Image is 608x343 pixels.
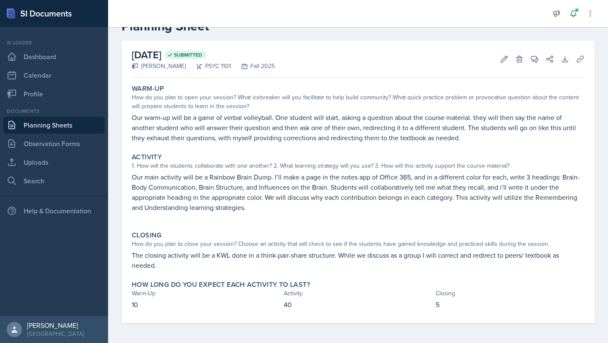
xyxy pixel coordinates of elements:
[3,202,105,219] div: Help & Documentation
[3,48,105,65] a: Dashboard
[284,289,432,298] div: Activity
[3,117,105,133] a: Planning Sheets
[132,62,186,71] div: [PERSON_NAME]
[132,47,275,63] h2: [DATE]
[3,135,105,152] a: Observation Forms
[3,85,105,102] a: Profile
[122,19,594,34] h2: Planning Sheet
[3,154,105,171] a: Uploads
[132,153,162,161] label: Activity
[436,289,584,298] div: Closing
[27,329,84,338] div: [GEOGRAPHIC_DATA]
[132,240,584,248] div: How do you plan to close your session? Choose an activity that will check to see if the students ...
[27,321,84,329] div: [PERSON_NAME]
[132,231,162,240] label: Closing
[132,93,584,111] div: How do you plan to open your session? What icebreaker will you facilitate to help build community...
[132,250,584,270] p: The closing activity will be a KWL done in a think-pair-share structure. While we discuss as a gr...
[284,299,432,310] p: 40
[132,280,310,289] label: How long do you expect each activity to last?
[3,107,105,115] div: Documents
[132,299,280,310] p: 10
[174,52,202,58] span: Submitted
[132,289,280,298] div: Warm-Up
[231,62,275,71] div: Fall 2025
[3,39,105,46] div: Si leader
[436,299,584,310] p: 5
[3,67,105,84] a: Calendar
[132,161,584,170] div: 1. How will the students collaborate with one another? 2. What learning strategy will you use? 3....
[132,112,584,143] p: Our warm-up will be a game of verbal volleyball. One student will start, asking a question about ...
[3,172,105,189] a: Search
[132,172,584,212] p: Our main activity will be a Rainbow Brain Dump. I’ll make a page in the notes app of Office 365, ...
[132,84,164,93] label: Warm-Up
[186,62,231,71] div: PSYC 1101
